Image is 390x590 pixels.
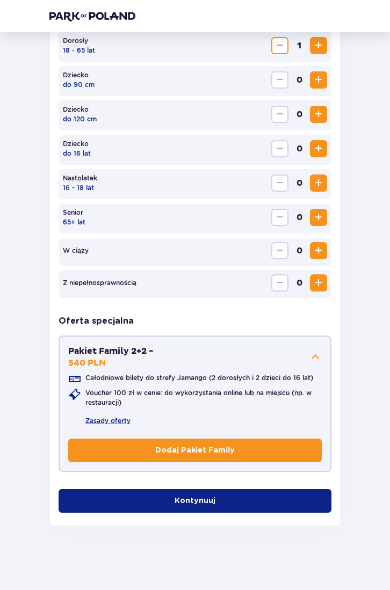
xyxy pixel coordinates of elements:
button: Increase [310,174,327,192]
p: do 90 cm [63,80,95,90]
p: 65+ lat [63,217,85,227]
button: Increase [310,106,327,123]
p: 16 - 18 lat [63,183,94,193]
p: Kontynuuj [175,496,215,506]
p: Z niepełno­sprawnością [63,278,136,288]
p: 18 - 65 lat [63,46,95,55]
span: 0 [291,209,308,226]
p: Dziecko [63,139,89,149]
p: Nastolatek [63,173,97,183]
button: Increase [310,274,327,292]
p: Dziecko [63,70,89,80]
span: 0 [291,174,308,192]
button: Decrease [271,274,288,292]
p: Pakiet Family 2+2 - [68,345,154,357]
p: Oferta specjalna [59,315,134,327]
button: Decrease [271,71,288,89]
span: 0 [291,274,308,292]
p: do 120 cm [63,114,97,124]
button: Pakiet Family 2+2 -540 PLN [68,345,322,369]
p: 540 PLN [68,357,106,369]
button: Increase [310,71,327,89]
button: Decrease [271,37,288,54]
button: Dodaj Pakiet Family [68,439,322,462]
button: Decrease [271,174,288,192]
span: 0 [291,140,308,157]
button: Kontynuuj [59,489,331,513]
span: 0 [291,106,308,123]
p: Całodniowe bilety do strefy Jamango (2 dorosłych i 2 dzieci do 16 lat) [85,373,313,383]
button: Increase [310,209,327,226]
a: Zasady oferty [85,416,131,426]
button: Increase [310,37,327,54]
button: Decrease [271,242,288,259]
img: Park of Poland logo [49,11,135,21]
p: Dodaj Pakiet Family [155,445,235,456]
p: Senior [63,208,83,217]
p: Voucher 100 zł w cenie: do wykorzystania online lub na miejscu (np. w restauracji) [85,388,322,407]
button: Increase [310,242,327,259]
button: Decrease [271,209,288,226]
p: W ciąży [63,246,89,256]
span: 0 [291,242,308,259]
span: 0 [291,71,308,89]
p: Dziecko [63,105,89,114]
p: do 16 lat [63,149,91,158]
button: Increase [310,140,327,157]
p: Dorosły [63,36,88,46]
button: Decrease [271,140,288,157]
span: 1 [291,37,308,54]
button: Decrease [271,106,288,123]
